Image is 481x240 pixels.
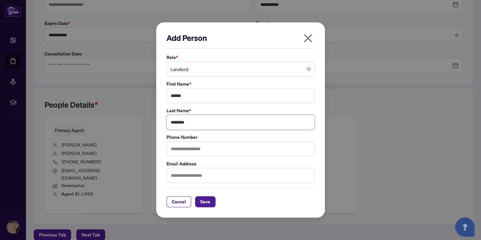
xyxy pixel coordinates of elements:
[166,80,314,88] label: First Name
[303,33,313,43] span: close
[195,196,216,207] button: Save
[200,197,210,207] span: Save
[166,54,314,61] label: Role
[455,217,475,237] button: Open asap
[166,107,314,114] label: Last Name
[307,67,311,71] span: close-circle
[166,160,314,167] label: Email Address
[166,33,314,43] h2: Add Person
[170,63,311,75] span: Landlord
[166,196,191,207] button: Cancel
[172,197,186,207] span: Cancel
[166,134,314,141] label: Phone Number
